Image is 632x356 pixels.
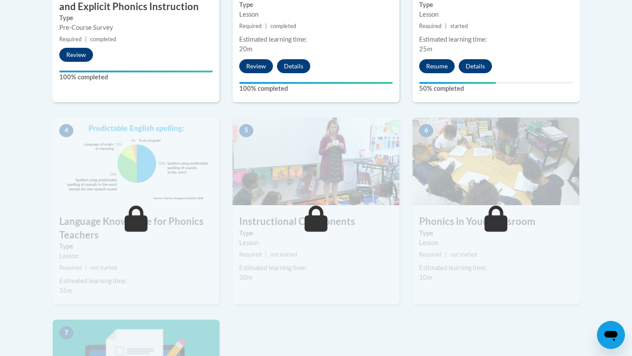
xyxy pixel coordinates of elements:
span: 35m [59,287,72,294]
span: Required [239,251,262,258]
label: Type [239,228,393,238]
span: 25m [419,45,432,53]
div: Your progress [239,82,393,84]
span: 5 [239,124,253,137]
span: 4 [59,124,73,137]
span: completed [90,36,116,43]
span: | [445,251,447,258]
span: completed [270,23,296,29]
span: 20m [239,45,252,53]
div: Lesson [59,251,213,261]
label: 100% completed [59,72,213,82]
h3: Phonics in Your Classroom [413,215,579,228]
img: Course Image [53,117,219,205]
button: Review [239,59,273,73]
span: | [445,23,447,29]
div: Lesson [239,238,393,248]
span: | [265,23,267,29]
button: Details [277,59,310,73]
img: Course Image [413,117,579,205]
h3: Instructional Components [233,215,399,228]
span: not started [450,251,477,258]
div: Estimated learning time: [239,263,393,273]
span: Required [419,251,442,258]
span: Required [59,264,82,271]
button: Resume [419,59,455,73]
span: 30m [239,274,252,281]
span: 6 [419,124,433,137]
div: Estimated learning time: [239,35,393,44]
div: Pre-Course Survey [59,23,213,32]
span: | [265,251,267,258]
div: Estimated learning time: [419,35,573,44]
div: Estimated learning time: [59,276,213,286]
span: Required [419,23,442,29]
div: Lesson [239,10,393,19]
div: Lesson [419,10,573,19]
div: Estimated learning time: [419,263,573,273]
span: | [85,264,87,271]
span: not started [90,264,117,271]
span: not started [270,251,297,258]
label: Type [419,228,573,238]
label: Type [59,13,213,23]
label: 50% completed [419,84,573,93]
span: | [85,36,87,43]
img: Course Image [233,117,399,205]
span: started [450,23,468,29]
span: 10m [419,274,432,281]
button: Details [459,59,492,73]
span: Required [59,36,82,43]
div: Lesson [419,238,573,248]
span: Required [239,23,262,29]
button: Review [59,48,93,62]
label: 100% completed [239,84,393,93]
div: Your progress [419,82,496,84]
label: Type [59,242,213,251]
div: Your progress [59,71,213,72]
iframe: Button to launch messaging window [597,321,625,349]
span: 7 [59,326,73,339]
h3: Language Knowledge for Phonics Teachers [53,215,219,242]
